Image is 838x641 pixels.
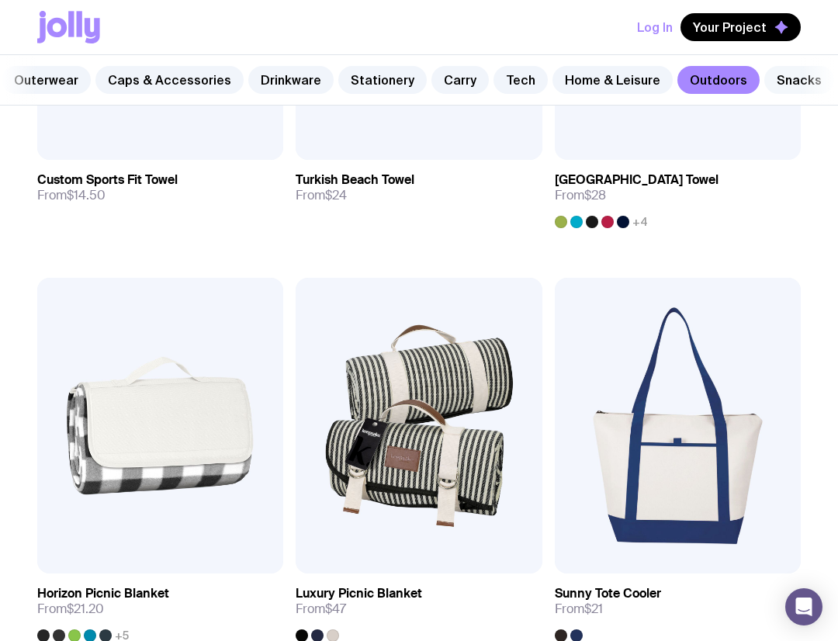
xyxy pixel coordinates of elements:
[431,66,489,94] a: Carry
[296,160,542,216] a: Turkish Beach TowelFrom$24
[296,601,346,617] span: From
[296,188,347,203] span: From
[2,66,91,94] a: Outerwear
[37,586,169,601] h3: Horizon Picnic Blanket
[680,13,801,41] button: Your Project
[785,588,822,625] div: Open Intercom Messenger
[693,19,767,35] span: Your Project
[37,160,283,216] a: Custom Sports Fit TowelFrom$14.50
[67,601,104,617] span: $21.20
[296,586,422,601] h3: Luxury Picnic Blanket
[584,601,603,617] span: $21
[555,601,603,617] span: From
[552,66,673,94] a: Home & Leisure
[584,187,606,203] span: $28
[338,66,427,94] a: Stationery
[764,66,834,94] a: Snacks
[632,216,648,228] span: +4
[67,187,106,203] span: $14.50
[493,66,548,94] a: Tech
[325,187,347,203] span: $24
[637,13,673,41] button: Log In
[37,188,106,203] span: From
[248,66,334,94] a: Drinkware
[677,66,760,94] a: Outdoors
[95,66,244,94] a: Caps & Accessories
[555,586,661,601] h3: Sunny Tote Cooler
[37,172,178,188] h3: Custom Sports Fit Towel
[325,601,346,617] span: $47
[37,601,104,617] span: From
[555,172,719,188] h3: [GEOGRAPHIC_DATA] Towel
[555,188,606,203] span: From
[555,160,801,228] a: [GEOGRAPHIC_DATA] TowelFrom$28+4
[296,172,414,188] h3: Turkish Beach Towel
